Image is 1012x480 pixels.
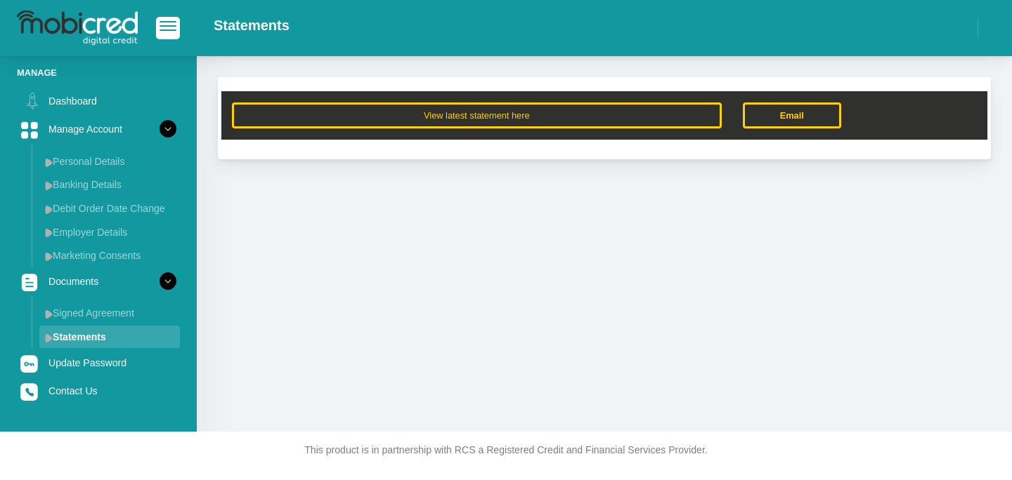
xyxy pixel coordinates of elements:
[232,102,722,128] button: View latest statement here
[214,17,290,34] h2: Statements
[116,443,896,458] p: This product is in partnership with RCS a Registered Credit and Financial Services Provider.
[743,102,841,128] a: Email
[17,88,180,114] a: Dashboard
[45,309,53,319] img: menu arrow
[39,221,180,244] a: Employer Details
[17,349,180,376] a: Update Password
[39,302,180,324] a: Signed Agreement
[39,173,180,196] a: Banking Details
[39,197,180,220] a: Debit Order Date Change
[39,244,180,267] a: Marketing Consents
[45,252,53,261] img: menu arrow
[45,158,53,167] img: menu arrow
[17,378,180,404] a: Contact Us
[17,116,180,142] a: Manage Account
[17,268,180,295] a: Documents
[45,205,53,214] img: menu arrow
[39,150,180,173] a: Personal Details
[45,228,53,237] img: menu arrow
[45,333,53,342] img: menu arrow
[17,11,138,46] img: logo-mobicred.svg
[45,181,53,190] img: menu arrow
[17,66,180,79] li: Manage
[39,326,180,348] a: Statements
